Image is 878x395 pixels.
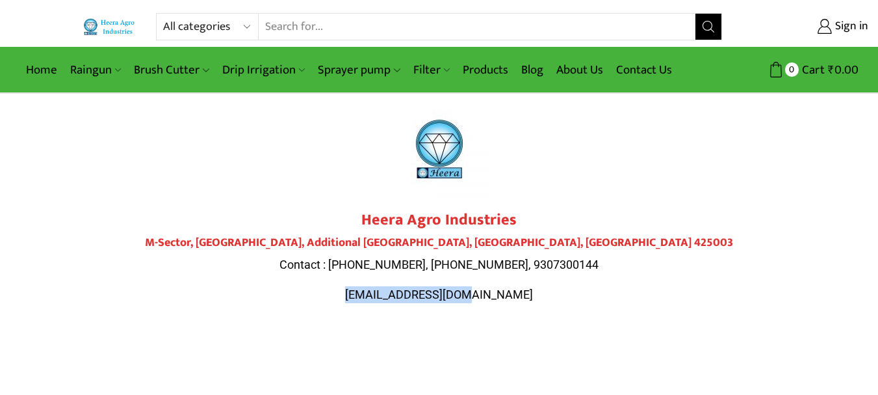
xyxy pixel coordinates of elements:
input: Search for... [259,14,695,40]
img: heera-logo-1000 [391,100,488,198]
strong: Heera Agro Industries [361,207,517,233]
span: Contact : [PHONE_NUMBER], [PHONE_NUMBER], 9307300144 [279,258,599,271]
span: ₹ [828,60,834,80]
a: Filter [407,55,456,85]
a: About Us [550,55,610,85]
span: Sign in [832,18,868,35]
span: [EMAIL_ADDRESS][DOMAIN_NAME] [345,288,533,301]
span: 0 [785,62,799,76]
a: Home [19,55,64,85]
a: Brush Cutter [127,55,215,85]
h4: M-Sector, [GEOGRAPHIC_DATA], Additional [GEOGRAPHIC_DATA], [GEOGRAPHIC_DATA], [GEOGRAPHIC_DATA] 4... [75,236,803,251]
a: 0 Cart ₹0.00 [735,58,859,82]
a: Drip Irrigation [216,55,311,85]
bdi: 0.00 [828,60,859,80]
a: Contact Us [610,55,678,85]
a: Blog [515,55,550,85]
button: Search button [695,14,721,40]
a: Products [456,55,515,85]
span: Cart [799,61,825,79]
a: Sign in [742,15,868,38]
a: Raingun [64,55,127,85]
a: Sprayer pump [311,55,406,85]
